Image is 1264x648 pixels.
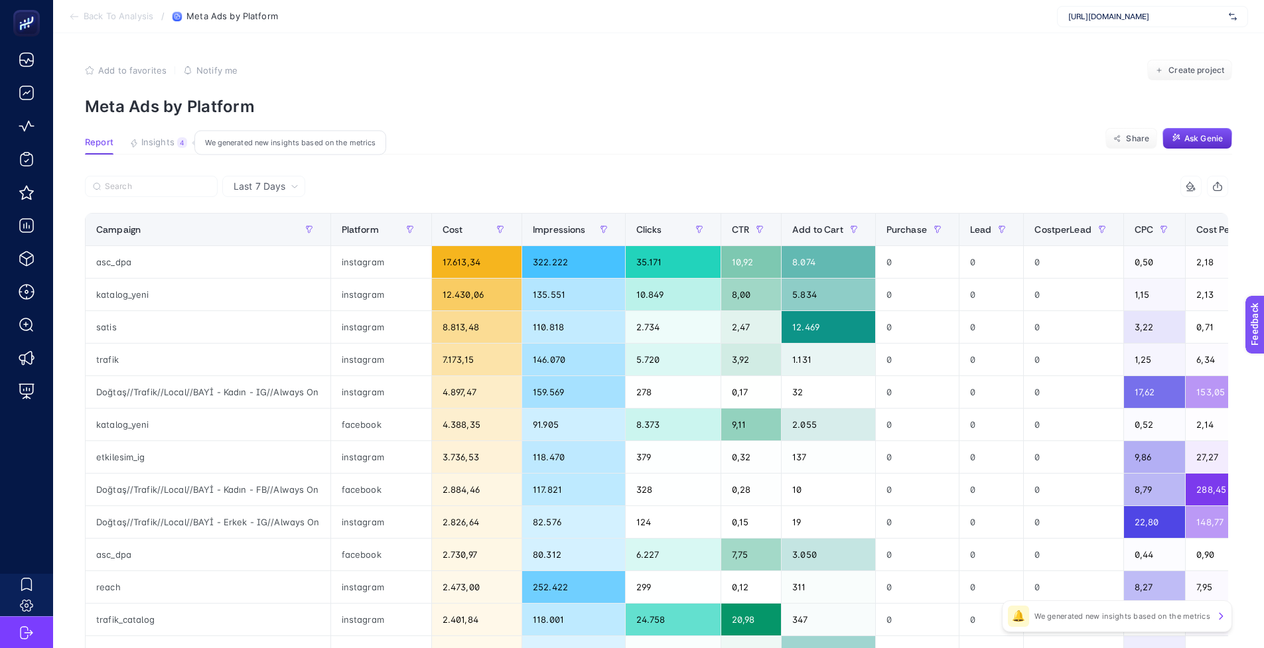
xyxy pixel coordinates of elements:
div: 0,52 [1124,409,1185,440]
div: 0 [1024,311,1123,343]
div: 35.171 [626,246,721,278]
div: 10.849 [626,279,721,310]
div: 0 [959,246,1024,278]
div: 0 [959,539,1024,570]
div: 0 [959,376,1024,408]
div: 10 [782,474,875,505]
div: instagram [331,279,431,310]
span: Insights [141,137,175,148]
div: instagram [331,571,431,603]
div: instagram [331,604,431,635]
span: Feedback [8,4,50,15]
div: 118.470 [522,441,625,473]
div: 0 [876,604,959,635]
span: Lead [970,224,992,235]
div: 0 [959,311,1024,343]
div: 0,12 [721,571,781,603]
div: 0 [876,409,959,440]
div: 379 [626,441,721,473]
div: 0,44 [1124,539,1185,570]
div: We generated new insights based on the metrics [194,131,386,155]
div: asc_dpa [86,539,330,570]
div: 328 [626,474,721,505]
div: 19 [782,506,875,538]
span: Add to favorites [98,65,167,76]
div: katalog_yeni [86,409,330,440]
span: Back To Analysis [84,11,153,22]
div: 322.222 [522,246,625,278]
div: 0 [876,279,959,310]
div: 0 [959,474,1024,505]
div: facebook [331,474,431,505]
div: katalog_yeni [86,279,330,310]
div: instagram [331,441,431,473]
div: 3.050 [782,539,875,570]
div: etkilesim_ig [86,441,330,473]
div: 2.734 [626,311,721,343]
div: 146.070 [522,344,625,375]
span: Purchase [886,224,927,235]
div: 0 [1024,344,1123,375]
input: Search [105,182,210,192]
button: Create project [1147,60,1232,81]
button: Notify me [183,65,238,76]
div: 2.730,97 [432,539,522,570]
div: 24.758 [626,604,721,635]
span: Notify me [196,65,238,76]
div: 347 [782,604,875,635]
div: 0 [1024,441,1123,473]
span: Report [85,137,113,148]
span: Cost [443,224,463,235]
div: 137 [782,441,875,473]
p: We generated new insights based on the metrics [1034,611,1210,621]
div: instagram [331,344,431,375]
span: Ask Genie [1184,133,1223,144]
div: Doğtaş//Trafik//Local//BAYİ - Kadın - IG//Always On [86,376,330,408]
div: 110.818 [522,311,625,343]
div: 0 [1024,246,1123,278]
div: 0 [959,604,1024,635]
div: 2.473,00 [432,571,522,603]
div: 0,32 [721,441,781,473]
div: 0 [1024,474,1123,505]
div: 20,98 [721,604,781,635]
div: 0 [876,474,959,505]
div: 2.401,84 [432,604,522,635]
div: 10,92 [721,246,781,278]
span: Platform [342,224,379,235]
div: 0 [876,441,959,473]
span: Add to Cart [792,224,843,235]
div: 0 [876,246,959,278]
div: 32 [782,376,875,408]
div: 0 [1024,409,1123,440]
span: [URL][DOMAIN_NAME] [1068,11,1224,22]
div: 17,62 [1124,376,1185,408]
span: Meta Ads by Platform [186,11,278,22]
div: 2.884,46 [432,474,522,505]
div: 🔔 [1008,606,1029,627]
div: instagram [331,311,431,343]
div: 0 [959,279,1024,310]
span: Clicks [636,224,662,235]
div: 1,15 [1124,279,1185,310]
div: 0 [1024,506,1123,538]
div: 0,28 [721,474,781,505]
div: 124 [626,506,721,538]
div: 4.897,47 [432,376,522,408]
div: 4.388,35 [432,409,522,440]
div: trafik_catalog [86,604,330,635]
div: 1.131 [782,344,875,375]
div: 6.227 [626,539,721,570]
div: 3,92 [721,344,781,375]
div: 12.469 [782,311,875,343]
div: 0 [1024,539,1123,570]
div: 0,50 [1124,246,1185,278]
div: 82.576 [522,506,625,538]
div: 0 [876,376,959,408]
div: 0 [1024,571,1123,603]
div: 2,47 [721,311,781,343]
span: Create project [1168,65,1224,76]
div: Doğtaş//Trafik//Local//BAYİ - Erkek - IG//Always On [86,506,330,538]
span: CTR [732,224,749,235]
span: Last 7 Days [234,180,285,193]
